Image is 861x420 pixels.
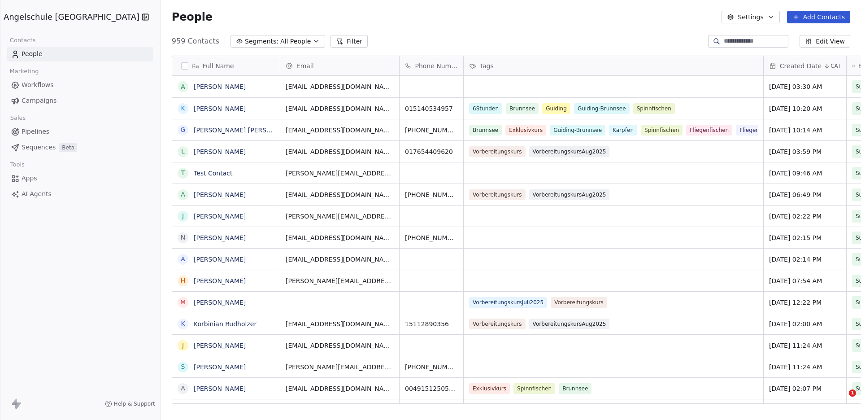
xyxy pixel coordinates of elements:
[529,189,609,200] span: VorbereitungskursAug2025
[181,362,185,372] div: S
[469,383,510,394] span: Exklusivkurs
[550,125,605,136] span: Guiding-Brunnsee
[764,56,846,75] div: Created DateCAT
[286,276,394,285] span: [PERSON_NAME][EMAIL_ADDRESS][DOMAIN_NAME]
[609,125,637,136] span: Karpfen
[286,82,394,91] span: [EMAIL_ADDRESS][DOMAIN_NAME]
[469,189,526,200] span: Vorbereitungskurs
[181,104,185,113] div: K
[769,169,841,178] span: [DATE] 09:46 AM
[405,384,458,393] span: 004915125050261
[769,384,841,393] span: [DATE] 02:07 PM
[464,56,763,75] div: Tags
[641,125,683,136] span: Spinnfischen
[286,212,394,221] span: [PERSON_NAME][EMAIL_ADDRESS][PERSON_NAME][DOMAIN_NAME]
[22,49,43,59] span: People
[194,234,246,241] a: [PERSON_NAME]
[181,254,185,264] div: A
[22,189,52,199] span: AI Agents
[769,190,841,199] span: [DATE] 06:49 PM
[280,56,399,75] div: Email
[286,363,394,372] span: [PERSON_NAME][EMAIL_ADDRESS][PERSON_NAME][DOMAIN_NAME]
[769,255,841,264] span: [DATE] 02:14 PM
[769,319,841,328] span: [DATE] 02:00 AM
[286,341,394,350] span: [EMAIL_ADDRESS][DOMAIN_NAME]
[7,171,153,186] a: Apps
[296,61,314,70] span: Email
[722,11,779,23] button: Settings
[181,276,186,285] div: H
[505,125,546,136] span: Exklusivkurs
[181,82,185,92] div: A
[769,341,841,350] span: [DATE] 11:24 AM
[181,190,185,199] div: A
[849,389,856,397] span: 1
[194,83,246,90] a: [PERSON_NAME]
[633,103,674,114] span: Spinnfischen
[469,297,547,308] span: VorbereitungskursJuli2025
[286,384,394,393] span: [EMAIL_ADDRESS][DOMAIN_NAME]
[469,319,526,329] span: Vorbereitungskurs
[194,170,233,177] a: Test Contact
[22,96,57,105] span: Campaigns
[194,191,246,198] a: [PERSON_NAME]
[780,61,822,70] span: Created Date
[194,363,246,371] a: [PERSON_NAME]
[172,10,213,24] span: People
[769,233,841,242] span: [DATE] 02:15 PM
[194,277,246,284] a: [PERSON_NAME]
[194,299,246,306] a: [PERSON_NAME]
[181,384,185,393] div: A
[114,400,155,407] span: Help & Support
[831,62,841,70] span: CAT
[172,36,219,47] span: 959 Contacts
[181,233,185,242] div: N
[769,126,841,135] span: [DATE] 10:14 AM
[405,147,458,156] span: 017654409620
[469,125,502,136] span: Brunnsee
[769,363,841,372] span: [DATE] 11:24 AM
[182,211,184,221] div: J
[286,147,394,156] span: [EMAIL_ADDRESS][DOMAIN_NAME]
[769,82,841,91] span: [DATE] 03:30 AM
[59,143,77,152] span: Beta
[7,187,153,201] a: AI Agents
[4,11,139,23] span: Angelschule [GEOGRAPHIC_DATA]
[513,383,555,394] span: Spinnfischen
[11,9,127,25] button: Angelschule [GEOGRAPHIC_DATA]
[181,168,185,178] div: T
[194,127,300,134] a: [PERSON_NAME] [PERSON_NAME]
[180,297,186,307] div: M
[194,148,246,155] a: [PERSON_NAME]
[551,297,607,308] span: Vorbereitungskurs
[559,383,591,394] span: Brunnsee
[469,103,502,114] span: 6Stunden
[22,80,54,90] span: Workflows
[405,104,458,113] span: 015140534957
[415,61,457,70] span: Phone Number
[405,190,458,199] span: [PHONE_NUMBER]
[529,319,609,329] span: VorbereitungskursAug2025
[7,124,153,139] a: Pipelines
[286,104,394,113] span: [EMAIL_ADDRESS][DOMAIN_NAME]
[22,143,56,152] span: Sequences
[7,93,153,108] a: Campaigns
[172,56,280,75] div: Full Name
[194,342,246,349] a: [PERSON_NAME]
[6,111,30,125] span: Sales
[182,341,184,350] div: J
[6,65,43,78] span: Marketing
[172,76,280,404] div: grid
[286,255,394,264] span: [EMAIL_ADDRESS][DOMAIN_NAME]
[22,174,37,183] span: Apps
[469,146,526,157] span: Vorbereitungskurs
[194,105,246,112] a: [PERSON_NAME]
[736,125,787,136] span: Fliegenfischkurs
[286,126,394,135] span: [EMAIL_ADDRESS][DOMAIN_NAME]
[529,146,609,157] span: VorbereitungskursAug2025
[769,212,841,221] span: [DATE] 02:22 PM
[405,319,458,328] span: 15112890356
[542,103,570,114] span: Guiding
[105,400,155,407] a: Help & Support
[574,103,630,114] span: Guiding-Brunnsee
